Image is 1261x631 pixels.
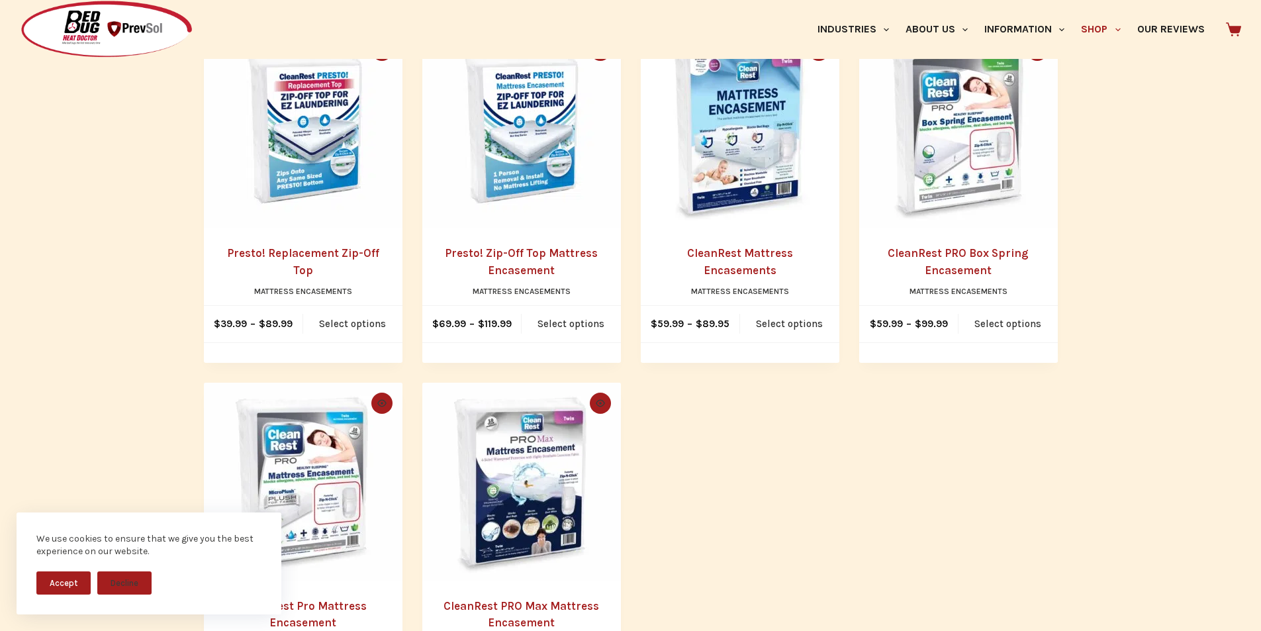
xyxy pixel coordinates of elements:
span: $ [915,318,921,330]
span: – [641,306,740,342]
button: Decline [97,571,152,595]
a: Presto! Replacement Zip-Off Top [227,246,379,277]
bdi: 119.99 [478,318,512,330]
span: – [422,306,522,342]
a: CleanRest PRO Max Mattress Encasement [444,599,599,630]
a: Mattress Encasements [691,287,789,296]
bdi: 89.95 [696,318,729,330]
a: Mattress Encasements [473,287,571,296]
bdi: 59.99 [651,318,684,330]
span: $ [432,318,439,330]
a: Presto! Zip-Off Top Mattress Encasement [445,246,598,277]
a: Presto! Zip-Off Top Mattress Encasement [422,30,621,228]
a: Mattress Encasements [254,287,352,296]
span: $ [696,318,702,330]
a: Select options for “Presto! Replacement Zip-Off Top” [303,306,402,342]
span: – [204,306,303,342]
a: Mattress Encasements [910,287,1007,296]
a: Select options for “CleanRest Mattress Encasements” [740,306,839,342]
div: We use cookies to ensure that we give you the best experience on our website. [36,532,261,558]
a: Presto! Replacement Zip-Off Top [204,30,402,228]
a: CleanRest Pro Mattress Encasement [240,599,367,630]
a: Select options for “CleanRest PRO Box Spring Encasement” [958,306,1058,342]
bdi: 59.99 [870,318,903,330]
button: Open LiveChat chat widget [11,5,50,45]
bdi: 69.99 [432,318,466,330]
a: CleanRest Mattress Encasements [641,30,839,228]
a: CleanRest Pro Mattress Encasement [204,383,402,581]
a: CleanRest PRO Box Spring Encasement [859,30,1058,228]
span: $ [214,318,220,330]
a: Select options for “Presto! Zip-Off Top Mattress Encasement” [522,306,621,342]
bdi: 99.99 [915,318,948,330]
span: $ [478,318,485,330]
span: – [859,306,958,342]
bdi: 39.99 [214,318,247,330]
button: Accept [36,571,91,595]
span: $ [870,318,876,330]
a: CleanRest Mattress Encasements [687,246,793,277]
bdi: 89.99 [259,318,293,330]
button: Quick view toggle [371,393,393,414]
button: Quick view toggle [590,393,611,414]
span: $ [259,318,265,330]
a: CleanRest PRO Box Spring Encasement [888,246,1029,277]
a: CleanRest PRO Max Mattress Encasement [422,383,621,581]
span: $ [651,318,657,330]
